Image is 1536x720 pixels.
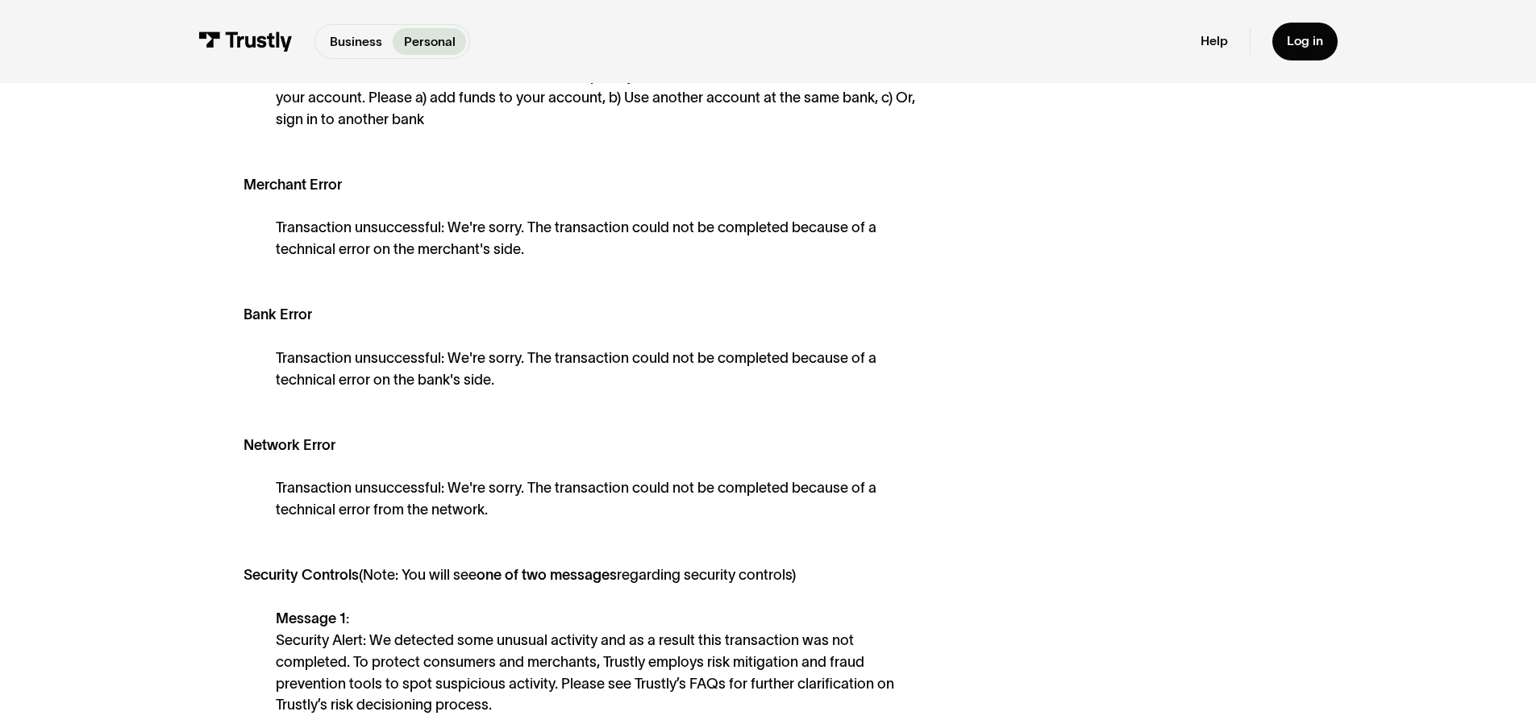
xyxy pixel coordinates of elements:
div: Transaction unsuccessful: We're sorry. The transaction could not be completed because of a techni... [276,348,918,391]
strong: Security Controls [244,567,359,583]
div: Transaction unsuccessful: We're sorry. The transaction could not be completed because of a techni... [276,477,918,521]
a: Log in [1272,23,1338,60]
strong: Network Error [244,437,335,453]
div: Transaction unsuccessful: We're sorry. The transaction could not be completed because of a techni... [276,217,918,260]
strong: one of two messages [477,567,617,583]
strong: Bank Error [244,306,312,323]
p: Business [330,32,382,52]
a: Help [1201,33,1228,49]
strong: Message 1: [276,610,349,626]
a: Business [318,28,393,55]
img: Trustly Logo [198,31,293,52]
strong: Merchant Error [244,177,342,193]
div: Log in [1287,33,1323,49]
p: Personal [404,32,456,52]
div: Transaction unsuccessful. We are unable to complete your transaction due to insufficient funds in... [276,65,918,131]
a: Personal [393,28,466,55]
